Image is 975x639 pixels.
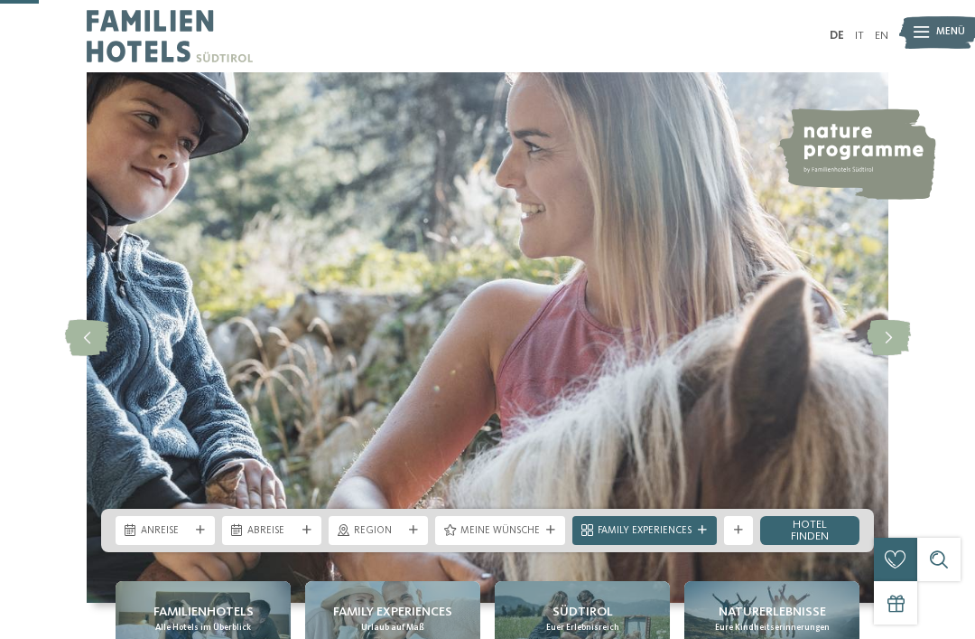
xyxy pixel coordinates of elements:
a: DE [830,30,844,42]
span: Family Experiences [598,524,692,539]
span: Naturerlebnisse [719,603,826,621]
span: Anreise [141,524,190,539]
span: Region [354,524,403,539]
span: Euer Erlebnisreich [546,622,619,634]
span: Family Experiences [333,603,452,621]
img: nature programme by Familienhotels Südtirol [777,108,936,200]
img: Familienhotels Südtirol: The happy family places [87,72,888,603]
span: Meine Wünsche [460,524,540,539]
span: Urlaub auf Maß [361,622,424,634]
span: Abreise [247,524,296,539]
span: Familienhotels [153,603,254,621]
a: EN [875,30,888,42]
span: Menü [936,25,965,40]
span: Eure Kindheitserinnerungen [715,622,830,634]
a: Hotel finden [760,516,859,545]
a: IT [855,30,864,42]
span: Südtirol [552,603,613,621]
span: Alle Hotels im Überblick [155,622,251,634]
